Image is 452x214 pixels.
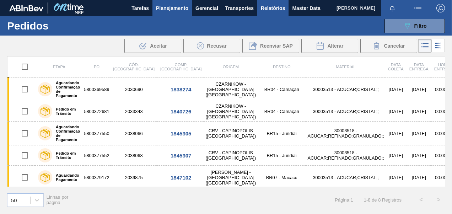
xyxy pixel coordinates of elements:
[273,65,291,69] span: Destino
[407,122,431,145] td: [DATE]
[407,166,431,189] td: [DATE]
[111,122,157,145] td: 2038066
[327,43,343,49] span: Alterar
[207,43,226,49] span: Recusar
[301,39,358,53] button: Alterar
[204,77,257,101] td: CZARNIKOW - [GEOGRAPHIC_DATA] ([GEOGRAPHIC_DATA])
[111,77,157,101] td: 2030690
[388,63,404,71] span: Data coleta
[83,77,110,101] td: 5800369589
[306,122,385,145] td: 30003518 - ACUCAR;REFINADO;GRANULADO;;
[381,3,404,13] button: Notificações
[306,101,385,122] td: 30003513 - ACUCAR;CRISTAL;;
[160,63,201,71] span: Comp. [GEOGRAPHIC_DATA]
[407,77,431,101] td: [DATE]
[158,108,203,114] div: 1840726
[113,63,155,71] span: Cód. [GEOGRAPHIC_DATA]
[436,4,445,12] img: Logout
[385,101,407,122] td: [DATE]
[335,197,353,203] span: Página : 1
[52,81,80,98] label: Aguardando Confirmação de Pagamento
[385,145,407,166] td: [DATE]
[183,39,240,53] div: Recusar
[156,4,188,12] span: Planejamento
[301,39,358,53] div: Alterar Pedido
[385,77,407,101] td: [DATE]
[257,101,306,122] td: BR04 - Camaçari
[158,153,203,159] div: 1845307
[412,191,430,209] button: <
[223,65,239,69] span: Origem
[407,145,431,166] td: [DATE]
[83,101,110,122] td: 5800372681
[364,197,402,203] span: 1 - 8 de 8 Registros
[83,166,110,189] td: 5800379172
[83,145,110,166] td: 5800377552
[430,191,448,209] button: >
[94,65,99,69] span: PO
[9,5,43,11] img: TNhmsLtSVTkK8tSr43FrP2fwEKptu5GPRR3wAAAABJRU5ErkJggg==
[257,145,306,166] td: BR15 - Jundiaí
[385,166,407,189] td: [DATE]
[414,23,427,29] span: Filtro
[11,197,17,203] div: 50
[360,39,417,53] button: Cancelar
[111,145,157,166] td: 2038068
[158,86,203,92] div: 1838274
[158,130,203,137] div: 1845305
[204,166,257,189] td: [PERSON_NAME] - [GEOGRAPHIC_DATA] ([GEOGRAPHIC_DATA])
[131,4,149,12] span: Tarefas
[83,122,110,145] td: 5800377550
[111,101,157,122] td: 2033343
[257,77,306,101] td: BR04 - Camaçari
[52,173,80,182] label: Aguardando Pagamento
[409,63,429,71] span: Data Entrega
[204,122,257,145] td: CRV - CAPINOPOLIS ([GEOGRAPHIC_DATA])
[306,145,385,166] td: 30003518 - ACUCAR;REFINADO;GRANULADO;;
[432,39,445,53] div: Visão em Cards
[52,107,80,116] label: Pedido em Trânsito
[225,4,254,12] span: Transportes
[292,4,320,12] span: Master Data
[257,122,306,145] td: BR15 - Jundiaí
[47,194,69,205] span: Linhas por página
[7,22,105,30] h1: Pedidos
[418,39,432,53] div: Visão em Lista
[384,19,445,33] button: Filtro
[261,4,285,12] span: Relatórios
[384,43,405,49] span: Cancelar
[414,4,422,12] img: userActions
[111,166,157,189] td: 2039875
[306,166,385,189] td: 30003513 - ACUCAR;CRISTAL;;
[53,65,65,69] span: Etapa
[306,77,385,101] td: 30003513 - ACUCAR;CRISTAL;;
[204,145,257,166] td: CRV - CAPINOPOLIS ([GEOGRAPHIC_DATA])
[150,43,167,49] span: Aceitar
[204,101,257,122] td: CZARNIKOW - [GEOGRAPHIC_DATA] ([GEOGRAPHIC_DATA])
[195,4,218,12] span: Gerencial
[407,101,431,122] td: [DATE]
[257,166,306,189] td: BR07 - Macacu
[124,39,181,53] div: Aceitar
[385,122,407,145] td: [DATE]
[360,39,417,53] div: Cancelar Pedidos em Massa
[52,125,80,142] label: Aguardando Confirmação de Pagamento
[52,151,80,160] label: Pedido em Trânsito
[336,65,356,69] span: Material
[158,175,203,181] div: 1847102
[242,39,299,53] div: Reenviar SAP
[260,43,293,49] span: Reenviar SAP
